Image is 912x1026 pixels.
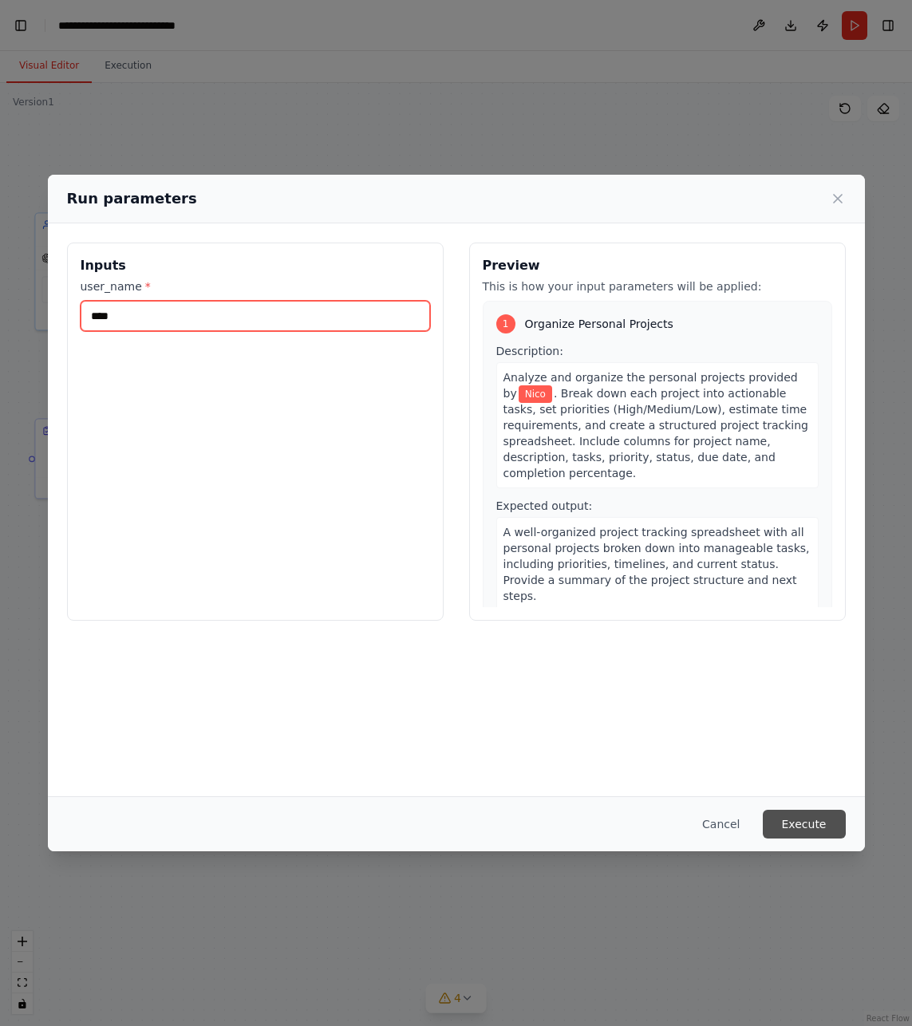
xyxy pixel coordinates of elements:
[496,499,593,512] span: Expected output:
[519,385,552,403] span: Variable: user_name
[503,387,808,479] span: . Break down each project into actionable tasks, set priorities (High/Medium/Low), estimate time ...
[483,256,832,275] h3: Preview
[503,526,810,602] span: A well-organized project tracking spreadsheet with all personal projects broken down into managea...
[483,278,832,294] p: This is how your input parameters will be applied:
[81,256,430,275] h3: Inputs
[496,345,563,357] span: Description:
[763,810,846,839] button: Execute
[81,278,430,294] label: user_name
[503,371,798,400] span: Analyze and organize the personal projects provided by
[496,314,515,333] div: 1
[67,187,197,210] h2: Run parameters
[525,316,673,332] span: Organize Personal Projects
[689,810,752,839] button: Cancel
